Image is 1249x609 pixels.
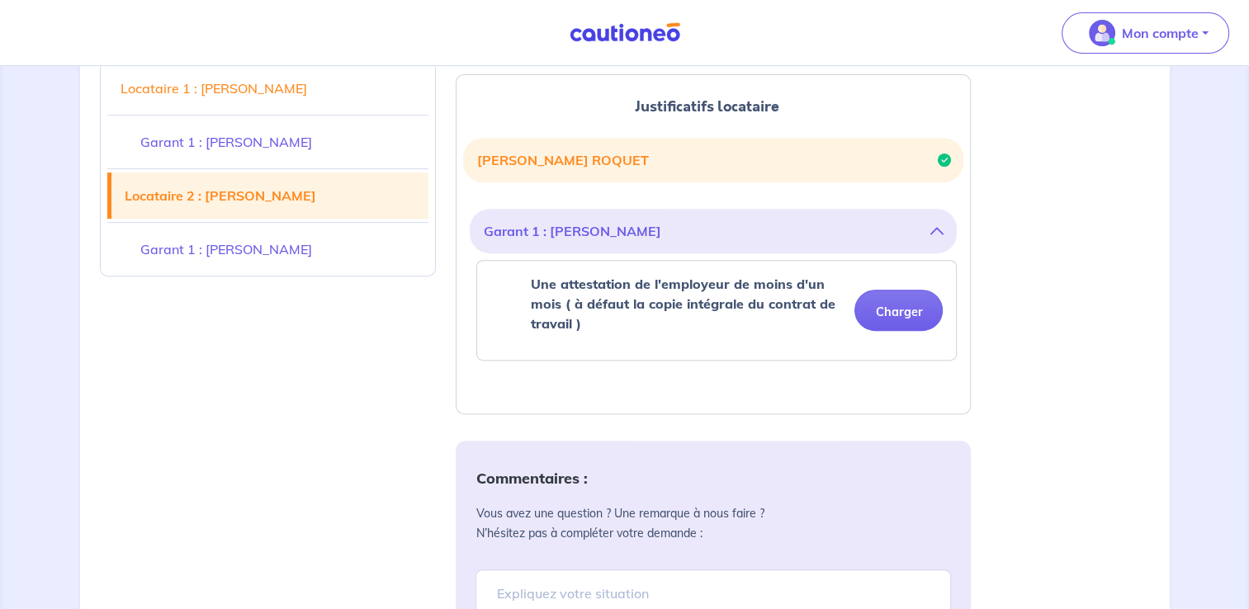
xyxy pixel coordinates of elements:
[1089,20,1115,46] img: illu_account_valid_menu.svg
[475,503,951,543] p: Vous avez une question ? Une remarque à nous faire ? N’hésitez pas à compléter votre demande :
[635,96,779,117] span: Justificatifs locataire
[111,172,429,219] a: Locataire 2 : [PERSON_NAME]
[107,226,429,272] a: Garant 1 : [PERSON_NAME]
[563,22,687,43] img: Cautioneo
[475,469,587,488] strong: Commentaires :
[1122,23,1199,43] p: Mon compte
[530,276,835,332] strong: Une attestation de l'employeur de moins d'un mois ( à défaut la copie intégrale du contrat de tra...
[854,290,943,331] button: Charger
[483,215,944,247] button: Garant 1 : [PERSON_NAME]
[476,144,950,176] button: [PERSON_NAME] ROQUET
[1062,12,1229,54] button: illu_account_valid_menu.svgMon compte
[107,65,429,111] a: Locataire 1 : [PERSON_NAME]
[476,260,957,361] div: categoryName: une-attestation-de-lemployeur-de-moins-dun-mois-a-defaut-la-copie-integrale-du-cont...
[107,119,429,165] a: Garant 1 : [PERSON_NAME]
